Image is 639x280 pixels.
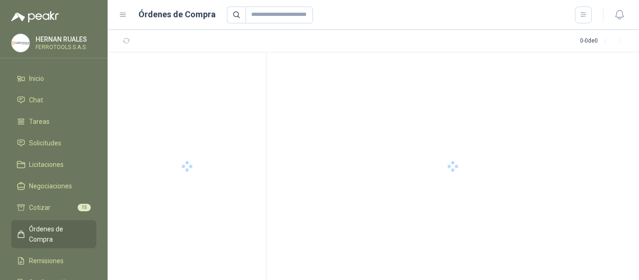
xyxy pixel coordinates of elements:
[36,36,94,43] p: HERNAN RUALES
[78,204,91,211] span: 15
[12,34,29,52] img: Company Logo
[29,95,43,105] span: Chat
[29,159,64,170] span: Licitaciones
[29,73,44,84] span: Inicio
[36,44,94,50] p: FERROTOOLS S.A.S.
[11,91,96,109] a: Chat
[29,256,64,266] span: Remisiones
[29,116,50,127] span: Tareas
[11,252,96,270] a: Remisiones
[11,220,96,248] a: Órdenes de Compra
[29,138,61,148] span: Solicitudes
[138,8,216,21] h1: Órdenes de Compra
[11,70,96,87] a: Inicio
[11,156,96,173] a: Licitaciones
[29,224,87,244] span: Órdenes de Compra
[11,177,96,195] a: Negociaciones
[11,134,96,152] a: Solicitudes
[29,181,72,191] span: Negociaciones
[29,202,51,213] span: Cotizar
[11,113,96,130] a: Tareas
[11,11,59,22] img: Logo peakr
[580,34,628,49] div: 0 - 0 de 0
[11,199,96,216] a: Cotizar15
